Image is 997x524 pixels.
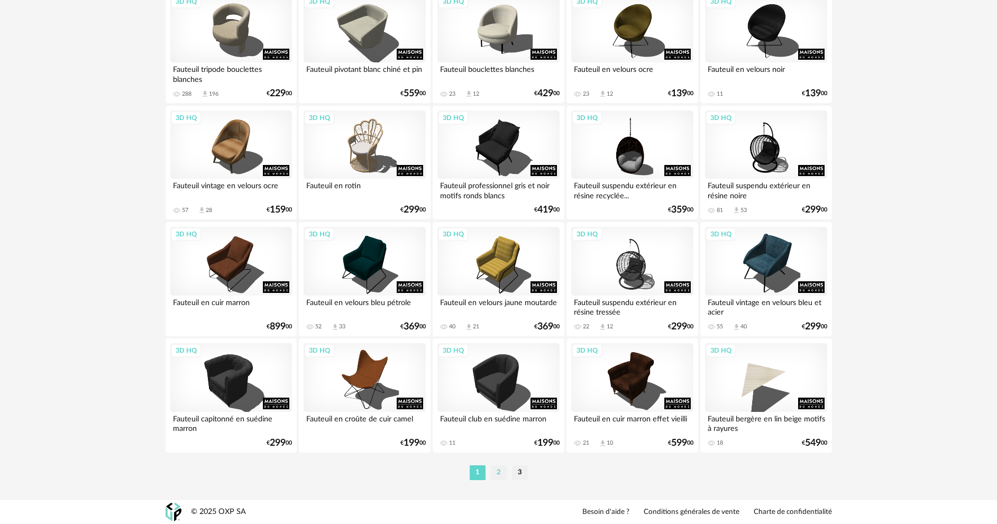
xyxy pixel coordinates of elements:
div: Fauteuil en cuir marron [170,296,292,317]
span: 199 [404,439,419,447]
div: 21 [583,439,589,447]
div: 3D HQ [438,344,469,357]
div: 3D HQ [572,344,602,357]
div: Fauteuil pivotant blanc chiné et pin [304,62,425,84]
div: € 00 [668,439,693,447]
div: 3D HQ [706,227,736,241]
div: 3D HQ [304,344,335,357]
a: Besoin d'aide ? [582,508,629,517]
div: © 2025 OXP SA [191,507,246,517]
span: 599 [671,439,687,447]
span: Download icon [733,206,740,214]
span: 139 [671,90,687,97]
a: 3D HQ Fauteuil en rotin €29900 [299,106,430,220]
a: 3D HQ Fauteuil professionnel gris et noir motifs ronds blancs €41900 [433,106,564,220]
li: 3 [512,465,528,480]
li: 2 [491,465,507,480]
a: 3D HQ Fauteuil vintage en velours bleu et acier 55 Download icon 40 €29900 [700,222,831,336]
span: Download icon [201,90,209,98]
span: 429 [537,90,553,97]
div: 3D HQ [171,111,202,125]
span: 159 [270,206,286,214]
span: 139 [805,90,821,97]
div: Fauteuil bergère en lin beige motifs à rayures [705,412,827,433]
div: 3D HQ [171,227,202,241]
a: 3D HQ Fauteuil en velours jaune moutarde 40 Download icon 21 €36900 [433,222,564,336]
div: € 00 [400,439,426,447]
div: 33 [339,323,345,330]
a: 3D HQ Fauteuil en cuir marron effet vieilli 21 Download icon 10 €59900 [566,338,698,453]
div: 12 [473,90,479,98]
span: 299 [404,206,419,214]
div: Fauteuil en velours bleu pétrole [304,296,425,317]
div: 52 [315,323,322,330]
span: Download icon [198,206,206,214]
div: 288 [182,90,191,98]
div: Fauteuil club en suédine marron [437,412,559,433]
div: € 00 [267,323,292,330]
div: 196 [209,90,218,98]
span: 369 [404,323,419,330]
div: 23 [449,90,455,98]
span: 419 [537,206,553,214]
span: 199 [537,439,553,447]
div: 11 [717,90,723,98]
div: € 00 [802,439,827,447]
div: € 00 [668,206,693,214]
div: € 00 [802,323,827,330]
div: € 00 [802,90,827,97]
div: € 00 [400,90,426,97]
span: 549 [805,439,821,447]
span: 299 [805,206,821,214]
div: € 00 [668,90,693,97]
div: Fauteuil vintage en velours bleu et acier [705,296,827,317]
div: 23 [583,90,589,98]
div: 11 [449,439,455,447]
div: € 00 [534,323,560,330]
div: 40 [740,323,747,330]
a: Conditions générales de vente [644,508,739,517]
div: 3D HQ [438,227,469,241]
span: 299 [805,323,821,330]
div: € 00 [534,206,560,214]
div: € 00 [400,206,426,214]
div: 3D HQ [171,344,202,357]
a: Charte de confidentialité [754,508,832,517]
a: 3D HQ Fauteuil suspendu extérieur en résine noire 81 Download icon 53 €29900 [700,106,831,220]
div: Fauteuil bouclettes blanches [437,62,559,84]
div: Fauteuil suspendu extérieur en résine tressée [571,296,693,317]
span: Download icon [599,90,607,98]
a: 3D HQ Fauteuil suspendu extérieur en résine recyclée... €35900 [566,106,698,220]
div: Fauteuil en velours jaune moutarde [437,296,559,317]
span: Download icon [599,323,607,331]
div: Fauteuil en velours noir [705,62,827,84]
a: 3D HQ Fauteuil en croûte de cuir camel €19900 [299,338,430,453]
div: 3D HQ [304,111,335,125]
div: 12 [607,323,613,330]
div: Fauteuil professionnel gris et noir motifs ronds blancs [437,179,559,200]
div: Fauteuil suspendu extérieur en résine recyclée... [571,179,693,200]
div: € 00 [534,90,560,97]
div: € 00 [668,323,693,330]
div: Fauteuil vintage en velours ocre [170,179,292,200]
div: 3D HQ [572,111,602,125]
div: 10 [607,439,613,447]
span: 899 [270,323,286,330]
span: Download icon [599,439,607,447]
div: 3D HQ [438,111,469,125]
div: Fauteuil en croûte de cuir camel [304,412,425,433]
div: € 00 [534,439,560,447]
div: Fauteuil suspendu extérieur en résine noire [705,179,827,200]
div: 22 [583,323,589,330]
a: 3D HQ Fauteuil suspendu extérieur en résine tressée 22 Download icon 12 €29900 [566,222,698,336]
span: 369 [537,323,553,330]
span: Download icon [465,90,473,98]
img: OXP [166,503,181,521]
li: 1 [470,465,486,480]
div: 57 [182,207,188,214]
div: 3D HQ [706,344,736,357]
div: € 00 [802,206,827,214]
div: € 00 [267,90,292,97]
span: 229 [270,90,286,97]
div: € 00 [267,439,292,447]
